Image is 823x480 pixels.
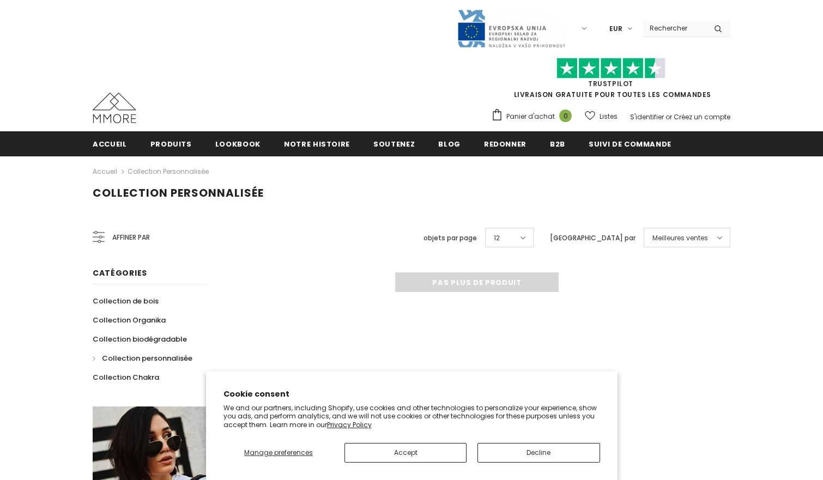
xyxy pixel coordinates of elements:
span: Collection Organika [93,315,166,325]
a: TrustPilot [588,79,633,88]
a: S'identifier [630,112,664,121]
span: Collection personnalisée [102,353,192,363]
span: Lookbook [215,139,261,149]
a: Collection de bois [93,291,159,311]
a: Blog [438,131,461,156]
a: Suivi de commande [589,131,671,156]
button: Accept [344,443,467,463]
h2: Cookie consent [223,388,600,400]
a: soutenez [373,131,415,156]
a: Notre histoire [284,131,350,156]
span: Accueil [93,139,127,149]
button: Manage preferences [223,443,334,463]
img: Faites confiance aux étoiles pilotes [556,58,665,79]
span: Produits [150,139,192,149]
span: EUR [609,23,622,34]
a: Accueil [93,165,117,178]
span: Notre histoire [284,139,350,149]
span: LIVRAISON GRATUITE POUR TOUTES LES COMMANDES [491,63,730,99]
span: or [665,112,672,121]
span: Collection de bois [93,296,159,306]
a: Créez un compte [674,112,730,121]
a: Privacy Policy [327,420,372,429]
img: Cas MMORE [93,93,136,123]
input: Search Site [643,20,706,36]
label: objets par page [423,233,477,244]
a: Panier d'achat 0 [491,108,577,125]
a: Accueil [93,131,127,156]
span: 12 [494,233,500,244]
a: B2B [550,131,565,156]
a: Collection Chakra [93,368,159,387]
a: Lookbook [215,131,261,156]
a: Collection Organika [93,311,166,330]
span: Catégories [93,268,147,278]
span: B2B [550,139,565,149]
a: Produits [150,131,192,156]
span: Suivi de commande [589,139,671,149]
label: [GEOGRAPHIC_DATA] par [550,233,636,244]
span: Listes [600,111,618,122]
span: Manage preferences [244,448,313,457]
a: Collection personnalisée [128,167,209,176]
span: Collection Chakra [93,372,159,382]
span: Collection biodégradable [93,334,187,344]
span: Panier d'achat [506,111,555,122]
span: Affiner par [112,232,150,244]
a: Javni Razpis [457,23,566,33]
span: Collection personnalisée [93,185,264,200]
span: soutenez [373,139,415,149]
a: Collection personnalisée [93,349,192,368]
a: Listes [585,107,618,126]
button: Decline [477,443,600,463]
img: Javni Razpis [457,9,566,48]
span: 0 [559,110,572,122]
p: We and our partners, including Shopify, use cookies and other technologies to personalize your ex... [223,404,600,429]
span: Blog [438,139,461,149]
a: Collection biodégradable [93,330,187,349]
span: Meilleures ventes [652,233,708,244]
a: Redonner [484,131,527,156]
span: Redonner [484,139,527,149]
